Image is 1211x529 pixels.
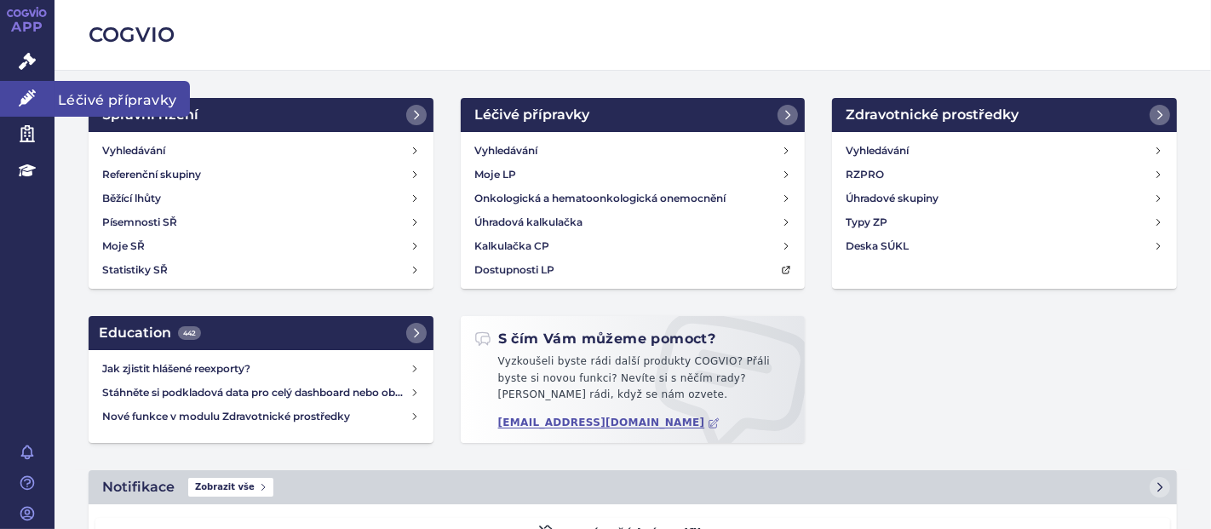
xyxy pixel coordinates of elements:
span: Zobrazit vše [188,478,273,497]
a: Vyhledávání [839,139,1170,163]
h2: S čím Vám můžeme pomoct? [474,330,716,348]
h4: Písemnosti SŘ [102,214,177,231]
a: Zdravotnické prostředky [832,98,1177,132]
h4: Moje SŘ [102,238,145,255]
a: Běžící lhůty [95,187,427,210]
h4: Statistiky SŘ [102,262,168,279]
a: Jak zjistit hlášené reexporty? [95,357,427,381]
h4: Vyhledávání [102,142,165,159]
a: Vyhledávání [95,139,427,163]
a: Písemnosti SŘ [95,210,427,234]
a: Statistiky SŘ [95,258,427,282]
h4: Úhradová kalkulačka [474,214,583,231]
a: Moje LP [468,163,799,187]
h4: Deska SÚKL [846,238,909,255]
h4: Běžící lhůty [102,190,161,207]
h4: Vyhledávání [846,142,909,159]
h4: RZPRO [846,166,884,183]
a: Léčivé přípravky [461,98,806,132]
h4: Nové funkce v modulu Zdravotnické prostředky [102,408,410,425]
h4: Vyhledávání [474,142,537,159]
h4: Úhradové skupiny [846,190,938,207]
a: Úhradové skupiny [839,187,1170,210]
p: Vyzkoušeli byste rádi další produkty COGVIO? Přáli byste si novou funkci? Nevíte si s něčím rady?... [474,354,792,411]
a: RZPRO [839,163,1170,187]
h4: Typy ZP [846,214,887,231]
h4: Dostupnosti LP [474,262,554,279]
a: Typy ZP [839,210,1170,234]
a: Deska SÚKL [839,234,1170,258]
h4: Onkologická a hematoonkologická onemocnění [474,190,726,207]
h4: Moje LP [474,166,516,183]
a: Správní řízení [89,98,433,132]
a: Kalkulačka CP [468,234,799,258]
span: 442 [178,326,201,340]
h4: Kalkulačka CP [474,238,549,255]
h2: Notifikace [102,477,175,497]
a: Nové funkce v modulu Zdravotnické prostředky [95,405,427,428]
h4: Referenční skupiny [102,166,201,183]
h2: Education [99,323,201,343]
a: Úhradová kalkulačka [468,210,799,234]
h4: Stáhněte si podkladová data pro celý dashboard nebo obrázek grafu v COGVIO App modulu Analytics [102,384,410,401]
h2: COGVIO [89,20,1177,49]
a: NotifikaceZobrazit vše [89,470,1177,504]
a: Referenční skupiny [95,163,427,187]
span: Léčivé přípravky [55,81,190,117]
h2: Léčivé přípravky [474,105,589,125]
h2: Zdravotnické prostředky [846,105,1019,125]
a: Moje SŘ [95,234,427,258]
h4: Jak zjistit hlášené reexporty? [102,360,410,377]
a: [EMAIL_ADDRESS][DOMAIN_NAME] [498,417,720,429]
a: Vyhledávání [468,139,799,163]
a: Onkologická a hematoonkologická onemocnění [468,187,799,210]
a: Stáhněte si podkladová data pro celý dashboard nebo obrázek grafu v COGVIO App modulu Analytics [95,381,427,405]
a: Dostupnosti LP [468,258,799,282]
a: Education442 [89,316,433,350]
